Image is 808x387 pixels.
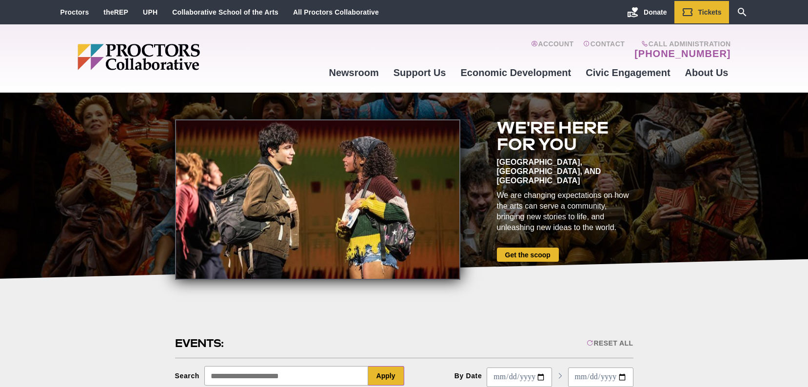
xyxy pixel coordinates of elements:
div: Search [175,372,200,380]
div: By Date [454,372,482,380]
a: Support Us [386,59,453,86]
a: Search [729,1,755,23]
div: We are changing expectations on how the arts can serve a community, bringing new stories to life,... [497,190,633,233]
a: UPH [143,8,158,16]
h2: Events: [175,336,225,351]
a: Proctors [60,8,89,16]
a: Contact [583,40,625,59]
span: Tickets [698,8,722,16]
a: Get the scoop [497,248,559,262]
div: Reset All [587,339,633,347]
a: Account [531,40,573,59]
span: Donate [644,8,667,16]
a: theREP [103,8,128,16]
button: Apply [368,366,404,386]
span: Call Administration [631,40,730,48]
a: Economic Development [453,59,579,86]
a: [PHONE_NUMBER] [634,48,730,59]
div: [GEOGRAPHIC_DATA], [GEOGRAPHIC_DATA], and [GEOGRAPHIC_DATA] [497,157,633,185]
a: All Proctors Collaborative [293,8,379,16]
a: Donate [620,1,674,23]
a: About Us [678,59,736,86]
img: Proctors logo [78,44,275,70]
a: Tickets [674,1,729,23]
a: Civic Engagement [578,59,677,86]
h2: We're here for you [497,119,633,153]
a: Newsroom [321,59,386,86]
a: Collaborative School of the Arts [172,8,278,16]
